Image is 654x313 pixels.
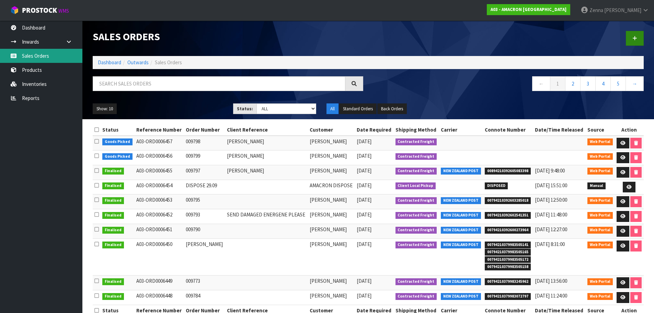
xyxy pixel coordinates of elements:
span: 00894210392605083398 [485,168,531,175]
span: 00794210379983505141 [485,242,531,248]
span: Contracted Freight [395,278,437,285]
small: WMS [58,8,69,14]
span: 00794210392602541351 [485,212,531,219]
td: [PERSON_NAME] [308,224,355,239]
span: Finalised [102,278,124,285]
span: Web Portal [587,293,613,300]
th: Date Required [355,124,394,135]
td: 009798 [184,136,225,150]
th: Connote Number [483,124,533,135]
span: 00794210392603285018 [485,197,531,204]
td: [PERSON_NAME] [308,209,355,224]
td: [PERSON_NAME] [308,239,355,276]
button: Show: 10 [93,103,117,114]
span: Web Portal [587,227,613,234]
td: A03-ORD0006452 [135,209,184,224]
span: Manual [587,182,606,189]
td: [PERSON_NAME] [225,150,308,165]
span: 00794210392600273964 [485,227,531,234]
span: NEW ZEALAND POST [441,197,481,204]
td: 009799 [184,150,225,165]
span: Contracted Freight [395,197,437,204]
span: Web Portal [587,168,613,175]
span: NEW ZEALAND POST [441,227,481,234]
td: [PERSON_NAME] [225,136,308,150]
span: [DATE] [357,292,371,299]
a: Outwards [127,59,149,66]
span: [DATE] 9:48:00 [535,167,565,174]
td: 009773 [184,276,225,290]
span: [DATE] [357,197,371,203]
button: All [326,103,339,114]
span: Web Portal [587,153,613,160]
td: [PERSON_NAME] [308,290,355,305]
a: 3 [580,76,596,91]
span: Contracted Freight [395,293,437,300]
a: ← [532,76,550,91]
td: A03-ORD0006457 [135,136,184,150]
input: Search sales orders [93,76,345,91]
td: 009784 [184,290,225,305]
span: [DATE] [357,167,371,174]
span: [DATE] 11:48:00 [535,211,567,218]
td: AMACRON DISPOSE [308,180,355,194]
td: [PERSON_NAME] [184,239,225,276]
span: 00794210379983505172 [485,256,531,263]
span: 00794210379983505165 [485,249,531,256]
span: Web Portal [587,278,613,285]
td: DISPOSE 29.09 [184,180,225,194]
span: [DATE] 12:27:00 [535,226,567,233]
th: Shipping Method [394,124,439,135]
td: [PERSON_NAME] [308,150,355,165]
span: NEW ZEALAND POST [441,293,481,300]
td: A03-ORD0006451 [135,224,184,239]
span: DISPOSED [485,182,508,189]
span: Goods Picked [102,138,133,145]
th: Carrier [439,124,483,135]
th: Reference Number [135,124,184,135]
strong: A03 - AMACRON [GEOGRAPHIC_DATA] [491,7,566,12]
a: 2 [565,76,581,91]
span: 00794210379983245962 [485,278,531,285]
th: Order Number [184,124,225,135]
td: 009793 [184,209,225,224]
td: [PERSON_NAME] [225,165,308,180]
td: 009790 [184,224,225,239]
a: 5 [610,76,626,91]
span: [DATE] [357,182,371,189]
span: [PERSON_NAME] [604,7,641,13]
span: Contracted Freight [395,138,437,145]
span: NEW ZEALAND POST [441,242,481,248]
td: A03-ORD0006449 [135,276,184,290]
span: NEW ZEALAND POST [441,278,481,285]
a: 1 [550,76,565,91]
span: Finalised [102,227,124,234]
nav: Page navigation [374,76,644,93]
span: Finalised [102,182,124,189]
th: Customer [308,124,355,135]
span: [DATE] [357,226,371,233]
span: Client Local Pickup [395,182,436,189]
td: [PERSON_NAME] [308,136,355,150]
span: NEW ZEALAND POST [441,168,481,175]
strong: Status: [237,106,253,112]
span: Contracted Freight [395,168,437,175]
span: [DATE] 12:50:00 [535,197,567,203]
td: A03-ORD0006450 [135,239,184,276]
span: ProStock [22,6,57,15]
th: Status [101,124,135,135]
th: Date/Time Released [533,124,586,135]
th: Client Reference [225,124,308,135]
td: [PERSON_NAME] [308,165,355,180]
span: [DATE] [357,153,371,159]
h1: Sales Orders [93,31,363,42]
span: Web Portal [587,212,613,219]
span: Web Portal [587,242,613,248]
span: 00794210379983505158 [485,264,531,270]
a: 4 [595,76,611,91]
td: [PERSON_NAME] [308,194,355,209]
td: 009797 [184,165,225,180]
span: Finalised [102,242,124,248]
span: [DATE] [357,211,371,218]
span: Finalised [102,212,124,219]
